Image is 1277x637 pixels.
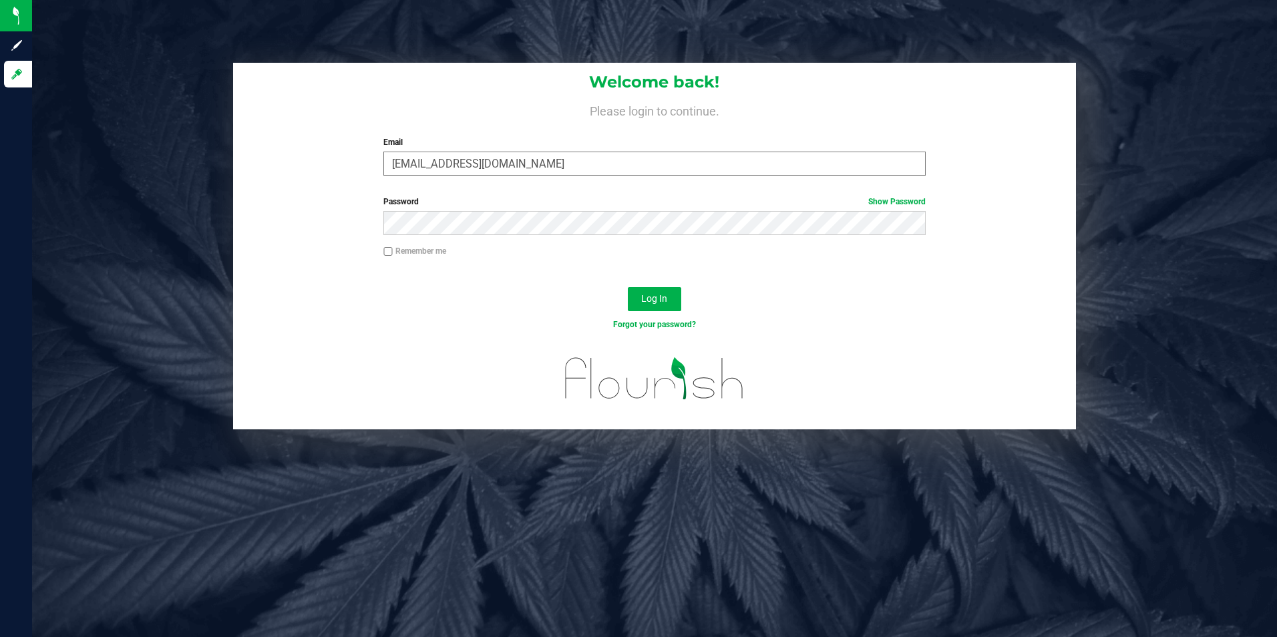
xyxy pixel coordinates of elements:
[383,136,926,148] label: Email
[10,67,23,81] inline-svg: Log in
[613,320,696,329] a: Forgot your password?
[868,197,926,206] a: Show Password
[628,287,681,311] button: Log In
[10,39,23,52] inline-svg: Sign up
[233,101,1077,118] h4: Please login to continue.
[549,345,760,413] img: flourish_logo.svg
[383,245,446,257] label: Remember me
[641,293,667,304] span: Log In
[383,247,393,256] input: Remember me
[383,197,419,206] span: Password
[233,73,1077,91] h1: Welcome back!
